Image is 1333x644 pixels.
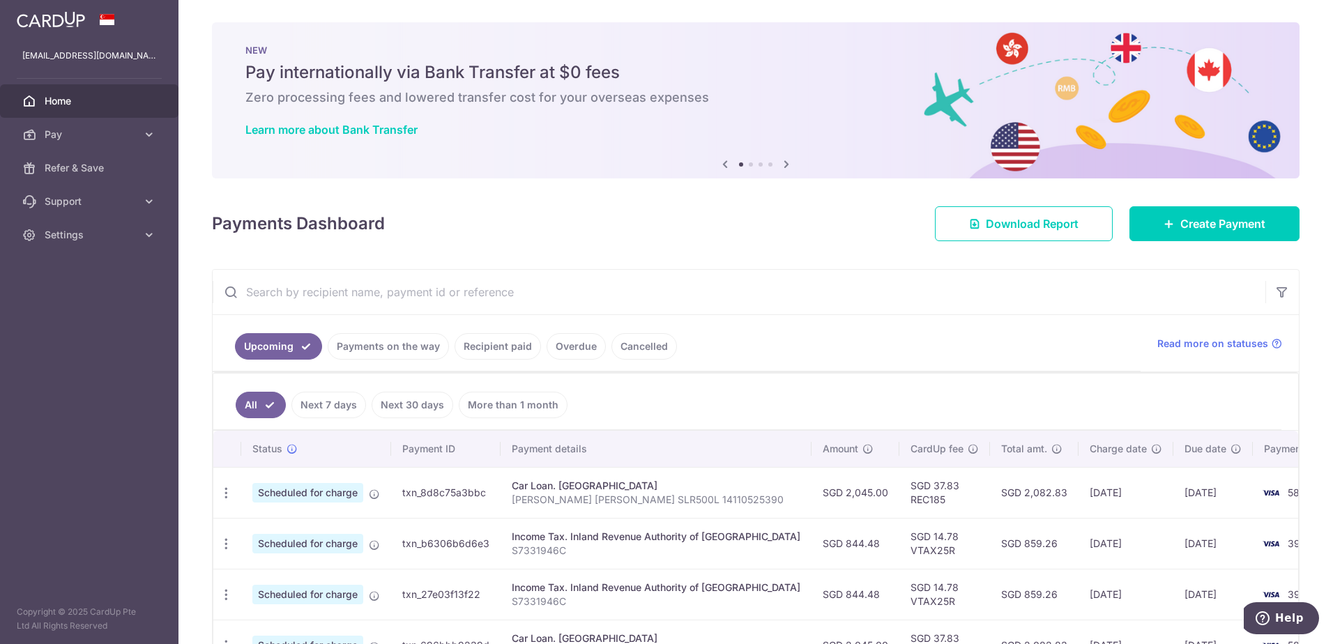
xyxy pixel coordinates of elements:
td: [DATE] [1079,569,1173,620]
span: Download Report [986,215,1079,232]
a: Overdue [547,333,606,360]
input: Search by recipient name, payment id or reference [213,270,1265,314]
td: [DATE] [1079,467,1173,518]
p: S7331946C [512,544,800,558]
h4: Payments Dashboard [212,211,385,236]
span: Total amt. [1001,442,1047,456]
a: Learn more about Bank Transfer [245,123,418,137]
td: SGD 2,045.00 [812,467,899,518]
a: Next 7 days [291,392,366,418]
p: [PERSON_NAME] [PERSON_NAME] SLR500L 14110525390 [512,493,800,507]
td: SGD 844.48 [812,569,899,620]
span: CardUp fee [911,442,963,456]
span: Settings [45,228,137,242]
p: [EMAIL_ADDRESS][DOMAIN_NAME] [22,49,156,63]
a: Upcoming [235,333,322,360]
img: Bank Card [1257,586,1285,603]
td: txn_b6306b6d6e3 [391,518,501,569]
span: Scheduled for charge [252,585,363,604]
td: SGD 859.26 [990,569,1079,620]
td: [DATE] [1173,569,1253,620]
iframe: Opens a widget where you can find more information [1244,602,1319,637]
p: NEW [245,45,1266,56]
span: Pay [45,128,137,141]
td: [DATE] [1173,518,1253,569]
a: Recipient paid [455,333,541,360]
span: Refer & Save [45,161,137,175]
td: [DATE] [1173,467,1253,518]
td: SGD 2,082.83 [990,467,1079,518]
span: Create Payment [1180,215,1265,232]
td: txn_27e03f13f22 [391,569,501,620]
span: Amount [823,442,858,456]
span: Due date [1185,442,1226,456]
span: Scheduled for charge [252,483,363,503]
a: Download Report [935,206,1113,241]
span: 3908 [1288,537,1313,549]
p: S7331946C [512,595,800,608]
img: Bank Card [1257,535,1285,552]
td: [DATE] [1079,518,1173,569]
h5: Pay internationally via Bank Transfer at $0 fees [245,61,1266,84]
a: Read more on statuses [1157,337,1282,351]
span: Scheduled for charge [252,534,363,553]
span: 3908 [1288,588,1313,600]
span: 5869 [1288,486,1312,498]
th: Payment ID [391,431,501,467]
img: CardUp [17,11,85,28]
td: SGD 14.78 VTAX25R [899,569,990,620]
td: SGD 14.78 VTAX25R [899,518,990,569]
th: Payment details [501,431,812,467]
span: Read more on statuses [1157,337,1268,351]
span: Home [45,94,137,108]
a: All [236,392,286,418]
td: SGD 844.48 [812,518,899,569]
a: Cancelled [611,333,677,360]
a: Create Payment [1129,206,1300,241]
span: Charge date [1090,442,1147,456]
a: Next 30 days [372,392,453,418]
div: Income Tax. Inland Revenue Authority of [GEOGRAPHIC_DATA] [512,530,800,544]
h6: Zero processing fees and lowered transfer cost for your overseas expenses [245,89,1266,106]
div: Car Loan. [GEOGRAPHIC_DATA] [512,479,800,493]
img: Bank transfer banner [212,22,1300,178]
img: Bank Card [1257,484,1285,501]
span: Status [252,442,282,456]
div: Income Tax. Inland Revenue Authority of [GEOGRAPHIC_DATA] [512,581,800,595]
a: Payments on the way [328,333,449,360]
span: Support [45,194,137,208]
td: txn_8d8c75a3bbc [391,467,501,518]
td: SGD 859.26 [990,518,1079,569]
a: More than 1 month [459,392,568,418]
td: SGD 37.83 REC185 [899,467,990,518]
